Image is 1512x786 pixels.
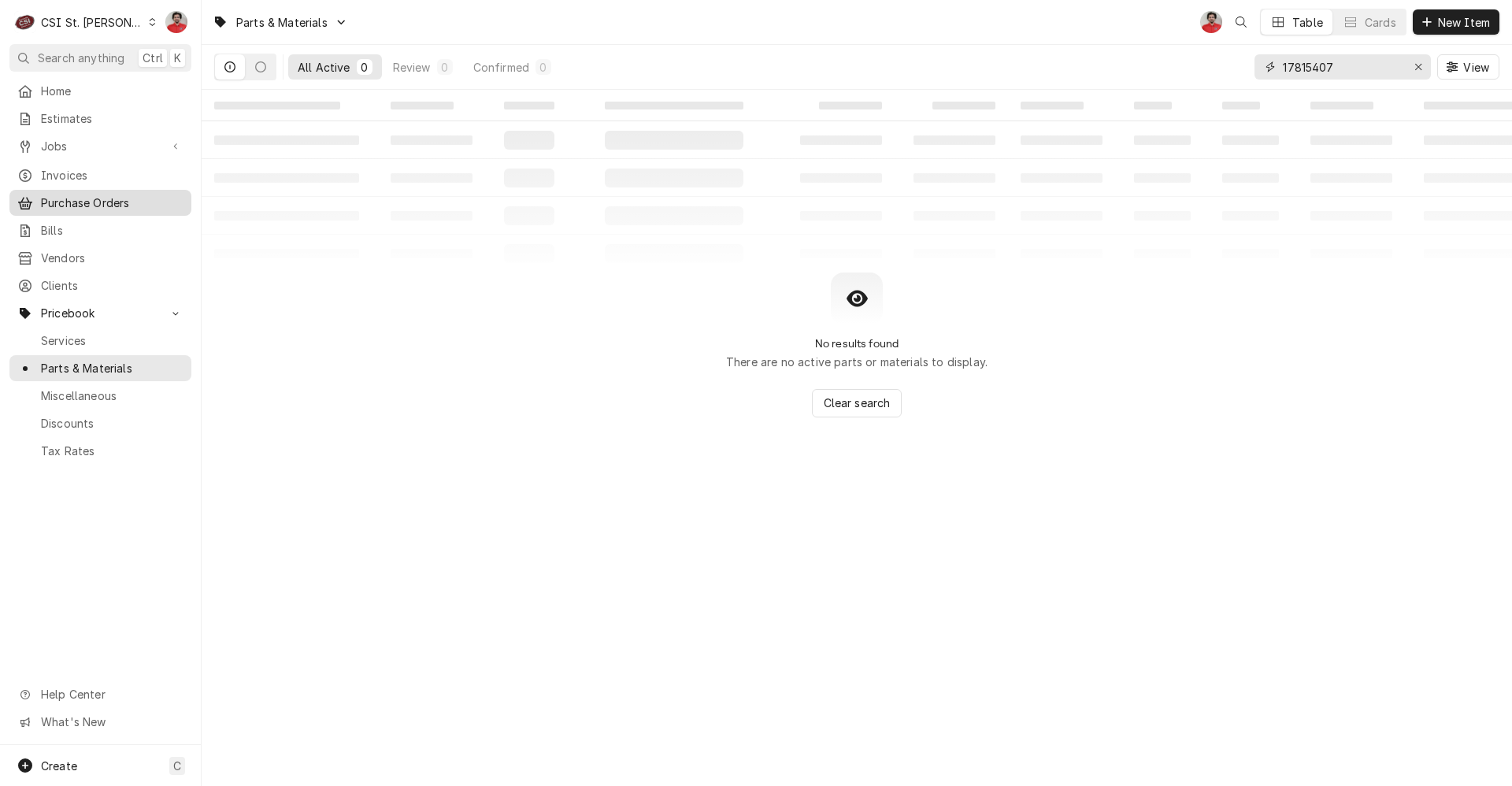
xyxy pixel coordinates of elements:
span: Bills [41,222,183,239]
a: Services [9,328,191,354]
a: Clients [9,273,191,298]
span: Search anything [38,50,124,66]
div: Nicholas Faubert's Avatar [1200,11,1222,33]
span: Help Center [41,686,182,703]
span: Create [41,759,77,773]
a: Invoices [9,162,191,188]
span: Estimates [41,110,183,127]
span: Pricebook [41,305,160,321]
span: ‌ [1021,102,1084,109]
a: Bills [9,217,191,243]
button: Erase input [1406,54,1431,80]
div: 0 [360,59,369,76]
a: Estimates [9,106,191,132]
a: Vendors [9,245,191,271]
span: Tax Rates [41,443,183,459]
span: K [174,50,181,66]
button: View [1437,54,1499,80]
span: ‌ [819,102,882,109]
span: Services [41,332,183,349]
span: ‌ [932,102,995,109]
span: Clients [41,277,183,294]
span: ‌ [1134,102,1172,109]
span: C [173,758,181,774]
span: ‌ [1222,102,1260,109]
div: 0 [539,59,548,76]
div: CSI St. Louis's Avatar [14,11,36,33]
button: Open search [1228,9,1254,35]
div: CSI St. [PERSON_NAME] [41,14,143,31]
h2: No results found [815,337,899,350]
button: Search anythingCtrlK [9,44,191,72]
span: ‌ [605,102,743,109]
span: Discounts [41,415,183,432]
span: ‌ [391,102,454,109]
div: Review [393,59,431,76]
button: New Item [1413,9,1499,35]
span: Purchase Orders [41,195,183,211]
span: New Item [1435,14,1493,31]
a: Go to What's New [9,709,191,735]
button: Clear search [812,389,902,417]
div: All Active [298,59,350,76]
span: View [1460,59,1492,76]
span: Clear search [821,395,894,411]
span: Vendors [41,250,183,266]
div: Confirmed [473,59,529,76]
span: ‌ [1310,102,1373,109]
table: All Active Parts & Materials List Loading [202,90,1512,273]
a: Go to Parts & Materials [206,9,354,35]
div: Cards [1365,14,1396,31]
div: NF [165,11,187,33]
span: Ctrl [143,50,163,66]
a: Go to Help Center [9,681,191,707]
span: ‌ [214,102,340,109]
span: Parts & Materials [236,14,328,31]
a: Home [9,78,191,104]
a: Go to Pricebook [9,300,191,326]
span: What's New [41,714,182,730]
span: Miscellaneous [41,387,183,404]
div: 0 [440,59,450,76]
a: Tax Rates [9,438,191,464]
a: Discounts [9,410,191,436]
span: ‌ [504,102,554,109]
span: Invoices [41,167,183,184]
div: C [14,11,36,33]
span: Parts & Materials [41,360,183,376]
span: Home [41,83,183,99]
input: Keyword search [1283,54,1401,80]
a: Parts & Materials [9,355,191,381]
div: Nicholas Faubert's Avatar [165,11,187,33]
a: Go to Jobs [9,133,191,159]
a: Purchase Orders [9,190,191,216]
a: Miscellaneous [9,383,191,409]
div: NF [1200,11,1222,33]
div: Table [1292,14,1323,31]
p: There are no active parts or materials to display. [726,354,988,370]
span: Jobs [41,138,160,154]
